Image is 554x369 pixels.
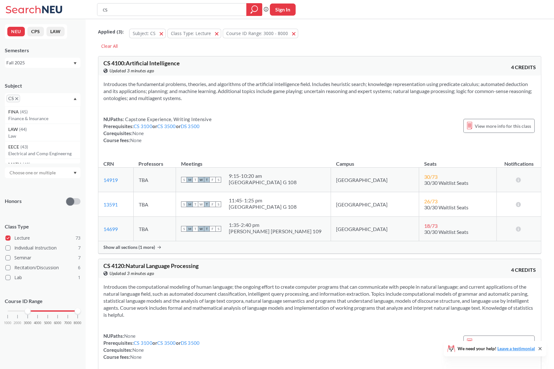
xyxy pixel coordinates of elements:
a: CS 3500 [157,340,176,346]
td: TBA [133,217,176,241]
span: 4 CREDITS [511,64,536,71]
svg: magnifying glass [250,5,258,14]
span: None [132,347,144,353]
span: T [193,177,198,183]
span: 18 / 73 [424,223,438,229]
span: 8000 [74,321,81,325]
th: Campus [331,154,419,168]
span: 1 [78,274,81,281]
button: LAW [46,27,65,36]
span: 7 [78,244,81,251]
span: M [187,177,193,183]
span: W [198,177,204,183]
div: CSX to remove pillDropdown arrowFINA(45)Finance & InsuranceLAW(44)LawEECE(43)Electrical and Comp ... [5,93,81,106]
input: Choose one or multiple [6,169,60,177]
label: Individual Instruction [5,244,81,252]
p: Honors [5,198,22,205]
label: Recitation/Discussion [5,264,81,272]
span: F [210,177,215,183]
a: 14699 [103,226,118,232]
div: Show all sections (1 more) [98,241,541,253]
span: Applied ( 3 ): [98,28,124,35]
span: 7 [78,254,81,261]
span: ( 45 ) [20,109,28,114]
span: 3000 [24,321,32,325]
span: MATH [8,161,23,168]
div: CRN [103,160,114,167]
svg: Dropdown arrow [74,98,77,100]
svg: Dropdown arrow [74,172,77,174]
button: Course ID Range: 3000 - 8000 [223,29,298,38]
p: Finance & Insurance [8,115,80,122]
a: 13591 [103,201,118,207]
span: 4 CREDITS [511,266,536,273]
div: Fall 2025Dropdown arrow [5,58,81,68]
span: Updated 3 minutes ago [109,270,154,277]
span: None [124,333,136,339]
span: CS 4100 : Artificial Intelligence [103,60,180,67]
div: 11:45 - 1:25 pm [229,197,297,204]
span: 2000 [14,321,21,325]
div: [GEOGRAPHIC_DATA] G 108 [229,179,297,185]
span: 26 / 73 [424,198,438,204]
td: [GEOGRAPHIC_DATA] [331,168,419,192]
span: None [130,137,142,143]
div: NUPaths: Prerequisites: or or Corequisites: Course fees: [103,116,212,144]
span: 7000 [64,321,72,325]
svg: Dropdown arrow [74,62,77,65]
span: ( 43 ) [20,144,28,149]
label: Lab [5,273,81,282]
a: DS 3500 [181,340,200,346]
span: 30/30 Waitlist Seats [424,204,468,210]
div: Semesters [5,47,81,54]
span: T [193,226,198,232]
span: T [204,177,210,183]
th: Seats [419,154,497,168]
th: Meetings [176,154,331,168]
span: Show all sections (1 more) [103,244,155,250]
td: [GEOGRAPHIC_DATA] [331,217,419,241]
p: Course ID Range [5,298,81,305]
div: Subject [5,82,81,89]
th: Notifications [497,154,541,168]
span: None [132,130,144,136]
button: Class Type: Lecture [167,29,221,38]
span: EECE [8,143,20,150]
span: 5000 [44,321,52,325]
label: Seminar [5,254,81,262]
span: Class Type: Lecture [171,30,211,36]
button: Sign In [270,4,296,16]
span: S [215,226,221,232]
span: T [204,201,210,207]
span: CSX to remove pill [6,95,20,102]
svg: X to remove pill [15,97,18,100]
span: S [181,226,187,232]
span: 6 [78,264,81,271]
span: F [210,226,215,232]
a: CS 3500 [157,123,176,129]
span: S [181,201,187,207]
div: 9:15 - 10:20 am [229,173,297,179]
span: CS 4120 : Natural Language Processing [103,262,199,269]
p: Electrical and Comp Engineerng [8,150,80,157]
div: [PERSON_NAME] [PERSON_NAME] 109 [229,228,321,235]
span: M [187,201,193,207]
span: F [210,201,215,207]
span: Updated 3 minutes ago [109,67,154,74]
p: Law [8,133,80,139]
div: [GEOGRAPHIC_DATA] G 108 [229,204,297,210]
section: Introduces the fundamental problems, theories, and algorithms of the artificial intelligence fiel... [103,81,536,102]
span: T [193,201,198,207]
div: 1:35 - 2:40 pm [229,222,321,228]
span: 30/30 Waitlist Seats [424,180,468,186]
span: M [187,226,193,232]
div: Clear All [98,41,121,51]
input: Class, professor, course number, "phrase" [102,4,242,15]
td: TBA [133,192,176,217]
span: View more info for this class [475,339,531,347]
label: Lecture [5,234,81,242]
td: [GEOGRAPHIC_DATA] [331,192,419,217]
span: W [198,226,204,232]
button: NEU [7,27,25,36]
a: 14919 [103,177,118,183]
